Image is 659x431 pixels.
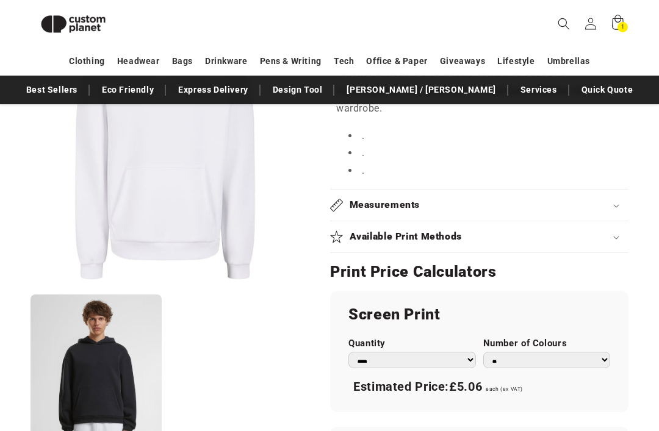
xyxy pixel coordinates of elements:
a: [PERSON_NAME] / [PERSON_NAME] [340,79,502,101]
summary: Measurements [330,190,628,221]
div: Estimated Price: [348,374,610,400]
h2: Measurements [350,199,420,212]
li: . [348,162,622,180]
iframe: Chat Widget [598,372,659,431]
a: Express Delivery [172,79,254,101]
a: Office & Paper [366,51,427,72]
summary: Search [550,10,577,37]
a: Tech [334,51,354,72]
a: Eco Friendly [96,79,160,101]
img: Custom Planet [31,5,116,43]
h2: Screen Print [348,305,610,324]
li: . [348,144,622,162]
li: . [348,127,622,145]
a: Clothing [69,51,105,72]
a: Quick Quote [575,79,639,101]
a: Best Sellers [20,79,84,101]
span: each (ex VAT) [486,386,523,392]
h2: Print Price Calculators [330,262,628,282]
h2: Available Print Methods [350,230,463,243]
label: Quantity [348,338,476,349]
a: Pens & Writing [260,51,322,72]
span: 1 [621,22,625,32]
a: Drinkware [205,51,247,72]
a: Umbrellas [547,51,590,72]
summary: Available Print Methods [330,221,628,252]
a: Bags [172,51,193,72]
a: Lifestyle [497,51,535,72]
span: £5.06 [449,379,482,394]
a: Services [514,79,563,101]
label: Number of Colours [483,338,611,349]
a: Design Tool [267,79,329,101]
a: Headwear [117,51,160,72]
a: Giveaways [440,51,485,72]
